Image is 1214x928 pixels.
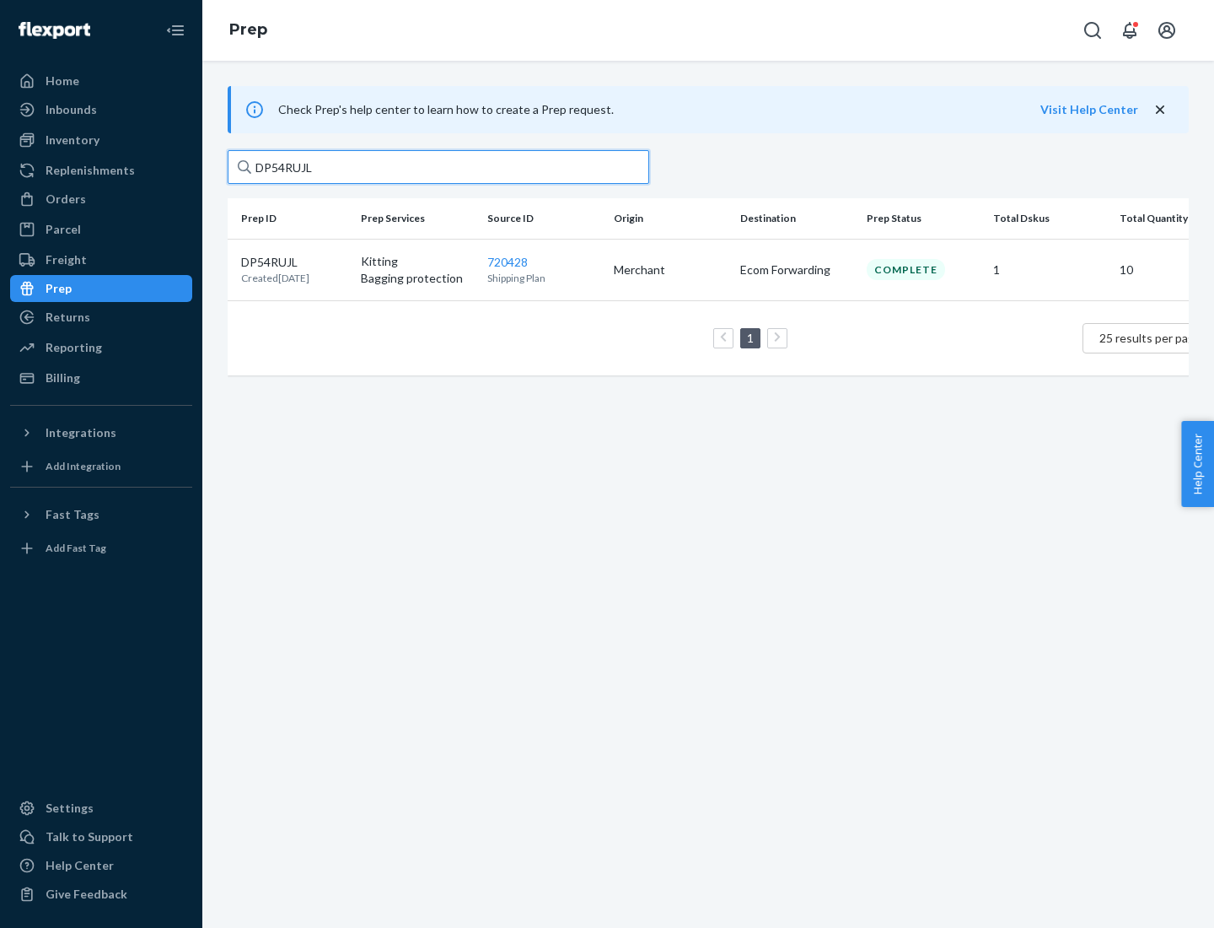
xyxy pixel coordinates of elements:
[1150,13,1184,47] button: Open account menu
[228,198,354,239] th: Prep ID
[740,262,853,278] p: Ecom Forwarding
[46,191,86,208] div: Orders
[1099,331,1201,345] span: 25 results per page
[10,852,192,879] a: Help Center
[10,795,192,822] a: Settings
[860,198,986,239] th: Prep Status
[46,73,79,89] div: Home
[46,370,80,386] div: Billing
[10,216,192,243] a: Parcel
[10,453,192,480] a: Add Integration
[481,198,607,239] th: Source ID
[229,20,267,39] a: Prep
[10,535,192,562] a: Add Fast Tag
[241,271,309,285] p: Created [DATE]
[10,157,192,184] a: Replenishments
[46,251,87,268] div: Freight
[46,280,72,297] div: Prep
[10,275,192,302] a: Prep
[10,823,192,850] a: Talk to Support
[10,364,192,391] a: Billing
[614,262,727,278] p: Merchant
[46,309,90,326] div: Returns
[487,255,528,269] a: 720428
[46,101,97,118] div: Inbounds
[993,262,1106,278] p: 1
[46,828,133,845] div: Talk to Support
[10,96,192,123] a: Inbounds
[867,259,945,280] div: Complete
[46,132,99,148] div: Inventory
[1181,421,1214,507] button: Help Center
[1113,13,1147,47] button: Open notifications
[10,186,192,213] a: Orders
[19,22,90,39] img: Flexport logo
[361,270,474,287] p: Bagging protection
[216,6,281,55] ol: breadcrumbs
[46,506,99,523] div: Fast Tags
[733,198,860,239] th: Destination
[46,221,81,238] div: Parcel
[10,246,192,273] a: Freight
[10,334,192,361] a: Reporting
[46,162,135,179] div: Replenishments
[46,424,116,441] div: Integrations
[744,331,757,345] a: Page 1 is your current page
[10,304,192,331] a: Returns
[46,541,106,555] div: Add Fast Tag
[228,150,649,184] input: Search prep jobs
[986,198,1113,239] th: Total Dskus
[158,13,192,47] button: Close Navigation
[241,254,309,271] p: DP54RUJL
[10,501,192,528] button: Fast Tags
[10,67,192,94] a: Home
[607,198,733,239] th: Origin
[46,339,102,356] div: Reporting
[46,800,94,817] div: Settings
[487,271,600,285] p: Shipping Plan
[10,127,192,154] a: Inventory
[361,253,474,270] p: Kitting
[10,419,192,446] button: Integrations
[278,102,614,116] span: Check Prep's help center to learn how to create a Prep request.
[46,857,114,874] div: Help Center
[46,886,127,903] div: Give Feedback
[1152,101,1168,119] button: close
[10,881,192,908] button: Give Feedback
[46,459,121,473] div: Add Integration
[354,198,481,239] th: Prep Services
[1076,13,1109,47] button: Open Search Box
[1040,101,1138,118] button: Visit Help Center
